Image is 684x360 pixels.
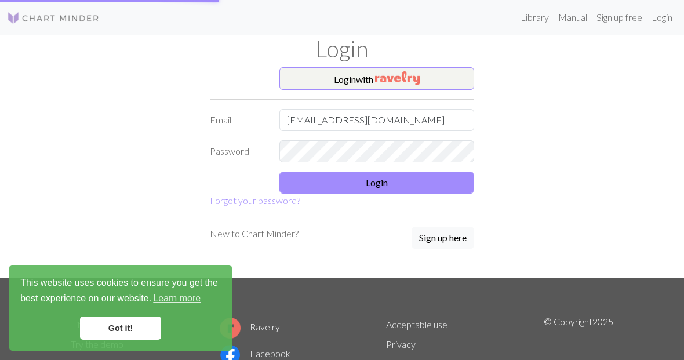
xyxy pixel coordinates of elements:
a: Ravelry [220,321,280,332]
a: Sign up here [412,227,474,250]
label: Email [203,109,272,131]
button: Sign up here [412,227,474,249]
img: Ravelry [375,71,420,85]
a: learn more about cookies [151,290,202,307]
span: This website uses cookies to ensure you get the best experience on our website. [20,276,221,307]
a: Facebook [220,348,290,359]
a: Login [647,6,677,29]
a: Sign up free [592,6,647,29]
img: Logo [7,11,100,25]
h1: Login [64,35,620,63]
a: Manual [554,6,592,29]
p: New to Chart Minder? [210,227,299,241]
div: cookieconsent [9,265,232,351]
a: Acceptable use [386,319,447,330]
label: Password [203,140,272,162]
button: Login [279,172,474,194]
a: Forgot your password? [210,195,300,206]
a: Library [516,6,554,29]
a: Privacy [386,339,416,350]
button: Loginwith [279,67,474,90]
a: dismiss cookie message [80,317,161,340]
